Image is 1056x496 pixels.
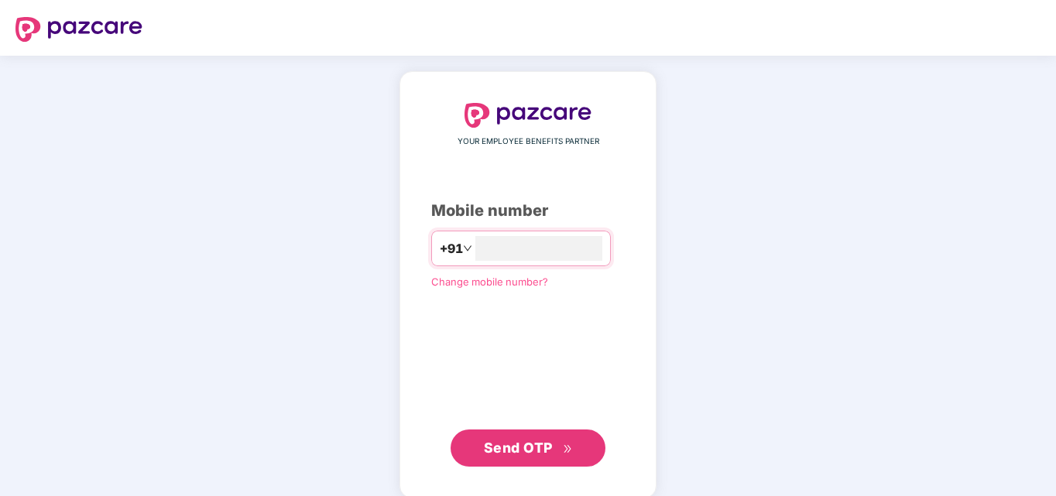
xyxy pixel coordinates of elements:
[431,275,548,288] a: Change mobile number?
[440,239,463,258] span: +91
[484,440,553,456] span: Send OTP
[15,17,142,42] img: logo
[563,444,573,454] span: double-right
[465,103,591,128] img: logo
[458,135,599,148] span: YOUR EMPLOYEE BENEFITS PARTNER
[431,199,625,223] div: Mobile number
[451,429,605,467] button: Send OTPdouble-right
[463,244,472,253] span: down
